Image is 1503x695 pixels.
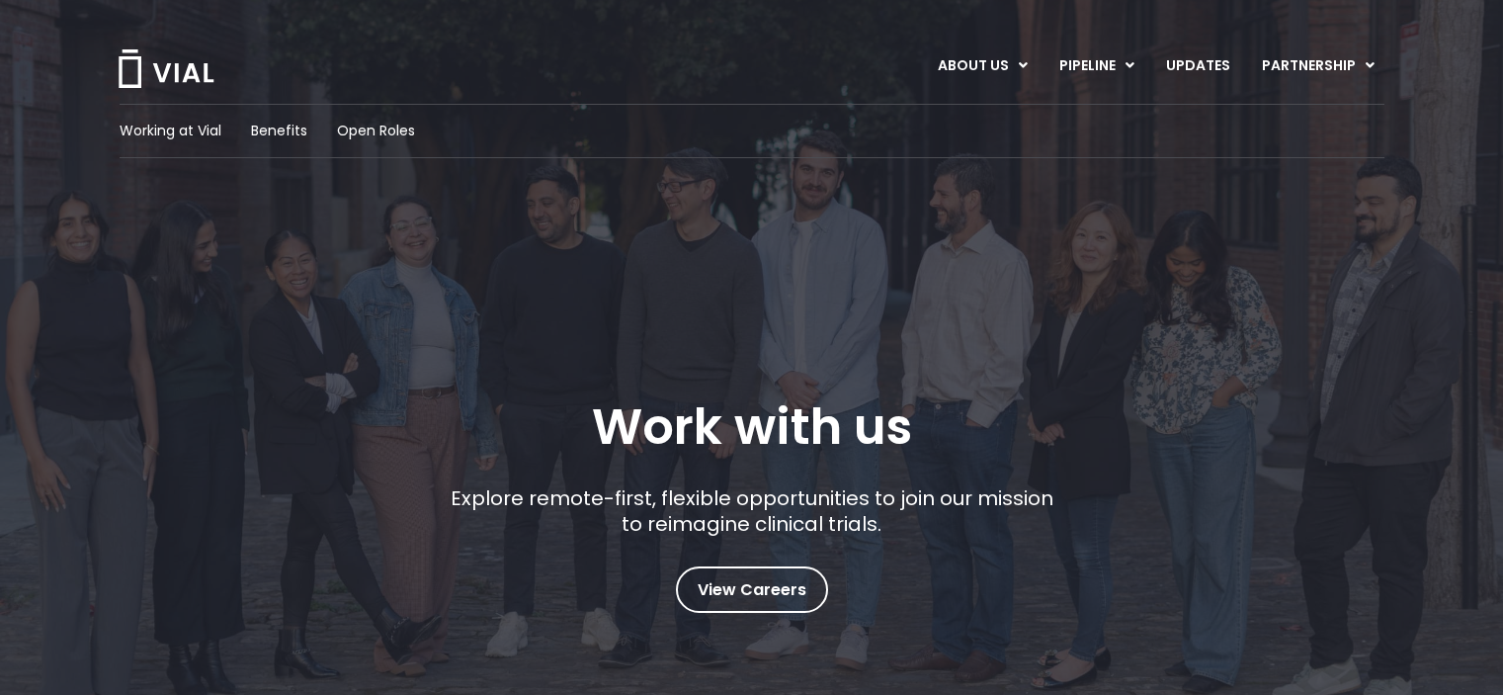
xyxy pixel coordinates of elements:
[117,49,215,88] img: Vial Logo
[1044,49,1149,83] a: PIPELINEMenu Toggle
[1150,49,1245,83] a: UPDATES
[337,121,415,141] a: Open Roles
[922,49,1043,83] a: ABOUT USMenu Toggle
[698,577,806,603] span: View Careers
[592,398,912,456] h1: Work with us
[251,121,307,141] a: Benefits
[676,566,828,613] a: View Careers
[1246,49,1390,83] a: PARTNERSHIPMenu Toggle
[443,485,1060,537] p: Explore remote-first, flexible opportunities to join our mission to reimagine clinical trials.
[120,121,221,141] a: Working at Vial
